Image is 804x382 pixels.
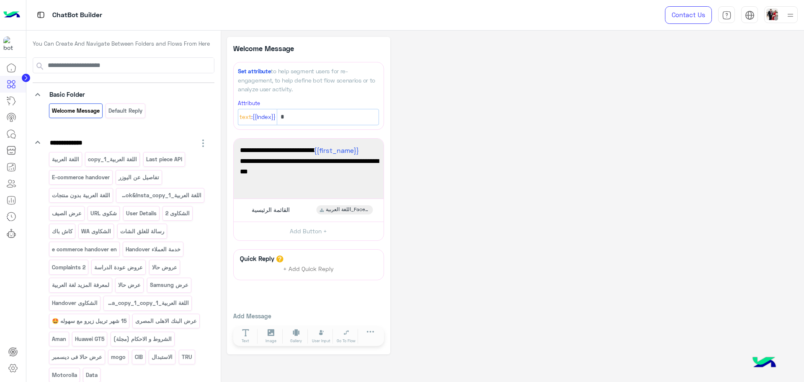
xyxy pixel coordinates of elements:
p: Aman [51,334,67,344]
span: Text [242,338,249,344]
p: mogo [111,352,126,362]
span: لتصفح الخدمات والمنتجات برجاء الضغط على القائمة التالية. [240,166,377,188]
p: E-commerce handover [51,173,110,182]
p: الشكاوى WA [81,227,112,236]
p: رسالة للغلق الشات [119,227,165,236]
p: اللغة العربية بدون منتجات [51,191,111,200]
p: عرض البنك الاهلى المصرى [135,316,198,326]
img: profile [785,10,796,21]
p: عرض حالا فى ديسمبر [51,352,103,362]
i: keyboard_arrow_down [33,137,43,147]
p: ChatBot Builder [52,10,102,21]
button: Image [259,329,283,344]
a: tab [718,6,735,24]
p: عروض حالا [151,263,178,272]
span: Image [265,338,276,344]
p: عرض الصيف [51,209,82,218]
button: + Add Quick Reply [277,263,340,275]
span: + Add Quick Reply [283,265,334,272]
span: User Input [312,338,330,344]
p: كاش باك [51,227,73,236]
p: تفاصيل عن اليوزر [118,173,160,182]
p: شكوى URL [90,209,118,218]
p: اللغة العربية [51,155,80,164]
p: اللغة العربية_copy_1 [88,155,138,164]
p: الشروط و الاحكام (مجلة) [113,334,172,344]
button: Add Button + [234,222,384,240]
p: الشكاوى Handover [51,298,98,308]
p: Add Message [233,312,384,320]
p: اللغة العربية_Facebook&Insta_copy_1_copy_1 [106,298,190,308]
img: hulul-logo.png [750,348,779,378]
a: Contact Us [665,6,712,24]
p: Complaints 2 [51,263,86,272]
img: tab [722,10,732,20]
span: اللغة العربية_Facebook&Insta_copy_1 [326,206,369,214]
p: الشكاوى 2 [165,209,191,218]
span: Gallery [290,338,302,344]
p: Default reply [108,106,143,116]
p: عرض Samsung [149,280,189,290]
p: e commerce handover en [51,245,117,254]
img: tab [36,10,46,20]
img: Logo [3,6,20,24]
p: User Details [125,209,157,218]
p: الاستبدال [151,352,173,362]
span: Text [240,113,251,122]
h6: Quick Reply [238,255,276,262]
p: Data [85,370,98,380]
p: عرض حالا [118,280,142,290]
i: keyboard_arrow_down [33,90,43,100]
div: اللغة العربية_Facebook&Insta_copy_1 [316,205,373,214]
button: User Input [309,329,333,344]
p: TRU [181,352,193,362]
span: Set attribute [238,68,271,75]
div: to help segment users for re-engagement, to help define bot flow scenarios or to analyze user act... [238,67,379,93]
button: Text [234,329,258,344]
img: 1403182699927242 [3,36,18,52]
span: اهلا بك فى [GEOGRAPHIC_DATA] Phone 📱 [240,145,377,166]
span: Go To Flow [337,338,356,344]
span: {{first_name}} [314,146,359,154]
p: Motorolla [51,370,77,380]
p: You Can Create And Navigate Between Folders and Flows From Here [33,40,214,48]
img: userImage [766,8,778,20]
p: Last piece API [145,155,183,164]
p: لمعرفة المزيد لغة العربية [51,280,110,290]
p: Handover خدمة العملاء [125,245,181,254]
span: :{{Index}} [251,113,276,122]
p: 15 شهر تريبل زيرو مع سهوله 🤩 [51,316,127,326]
p: Welcome Message [51,106,100,116]
p: عروض عودة الدراسة [94,263,144,272]
p: Huawei GT5 [75,334,105,344]
p: Welcome Message [233,43,309,54]
button: Go To Flow [335,329,358,344]
span: Basic Folder [49,90,85,98]
p: اللغة العربية_Facebook&Insta_copy_1 [119,191,202,200]
img: tab [745,10,755,20]
small: Attribute [238,100,260,106]
p: CIB [134,352,143,362]
button: Gallery [284,329,308,344]
span: القائمة الرئيسية [252,206,290,214]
